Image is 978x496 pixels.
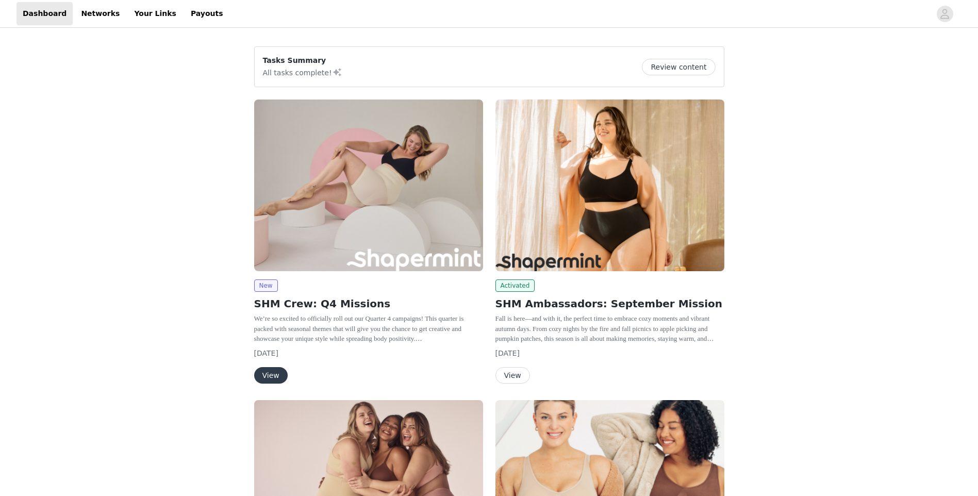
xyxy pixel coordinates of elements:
a: Payouts [185,2,229,25]
button: View [254,367,288,384]
button: View [495,367,530,384]
button: Review content [642,59,715,75]
a: Networks [75,2,126,25]
span: Fall is here—and with it, the perfect time to embrace cozy moments and vibrant autumn days. From ... [495,315,722,383]
img: Shapermint [254,100,483,271]
span: Activated [495,279,535,292]
a: View [254,372,288,379]
div: avatar [940,6,950,22]
p: All tasks complete! [263,66,342,78]
a: Dashboard [16,2,73,25]
a: View [495,372,530,379]
img: Shapermint [495,100,724,271]
span: New [254,279,278,292]
a: Your Links [128,2,183,25]
span: [DATE] [495,349,520,357]
p: Tasks Summary [263,55,342,66]
span: We’re so excited to officially roll out our Quarter 4 campaigns! This quarter is packed with seas... [254,315,464,342]
h2: SHM Crew: Q4 Missions [254,296,483,311]
h2: SHM Ambassadors: September Mission [495,296,724,311]
span: [DATE] [254,349,278,357]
